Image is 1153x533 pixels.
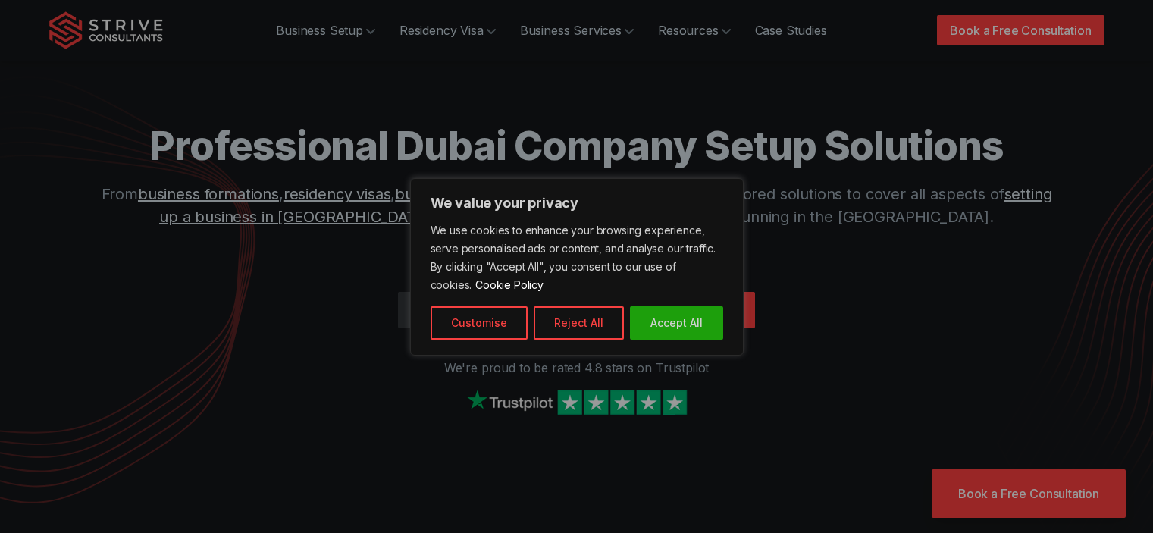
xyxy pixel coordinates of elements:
button: Reject All [534,306,624,340]
a: Cookie Policy [475,277,544,292]
button: Accept All [630,306,723,340]
p: We use cookies to enhance your browsing experience, serve personalised ads or content, and analys... [431,221,723,294]
button: Customise [431,306,528,340]
p: We value your privacy [431,194,723,212]
div: We value your privacy [410,178,744,356]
